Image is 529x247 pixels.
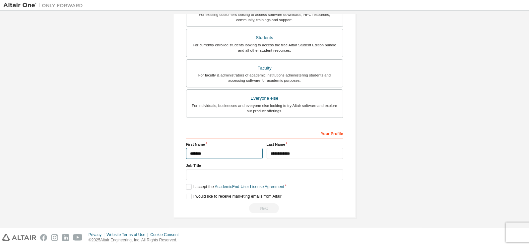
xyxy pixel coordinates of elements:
div: Privacy [89,232,106,237]
img: linkedin.svg [62,234,69,241]
img: instagram.svg [51,234,58,241]
div: For faculty & administrators of academic institutions administering students and accessing softwa... [190,73,339,83]
label: I would like to receive marketing emails from Altair [186,194,282,199]
label: Job Title [186,163,343,168]
div: Website Terms of Use [106,232,150,237]
a: Academic End-User License Agreement [215,184,284,189]
img: youtube.svg [73,234,83,241]
div: Cookie Consent [150,232,182,237]
label: Last Name [267,142,343,147]
img: Altair One [3,2,86,9]
label: I accept the [186,184,284,190]
div: Read and acccept EULA to continue [186,203,343,213]
label: First Name [186,142,263,147]
div: Your Profile [186,128,343,138]
div: For individuals, businesses and everyone else looking to try Altair software and explore our prod... [190,103,339,114]
div: Everyone else [190,94,339,103]
div: For existing customers looking to access software downloads, HPC resources, community, trainings ... [190,12,339,23]
img: altair_logo.svg [2,234,36,241]
img: facebook.svg [40,234,47,241]
div: Students [190,33,339,42]
p: © 2025 Altair Engineering, Inc. All Rights Reserved. [89,237,183,243]
div: For currently enrolled students looking to access the free Altair Student Edition bundle and all ... [190,42,339,53]
div: Faculty [190,64,339,73]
